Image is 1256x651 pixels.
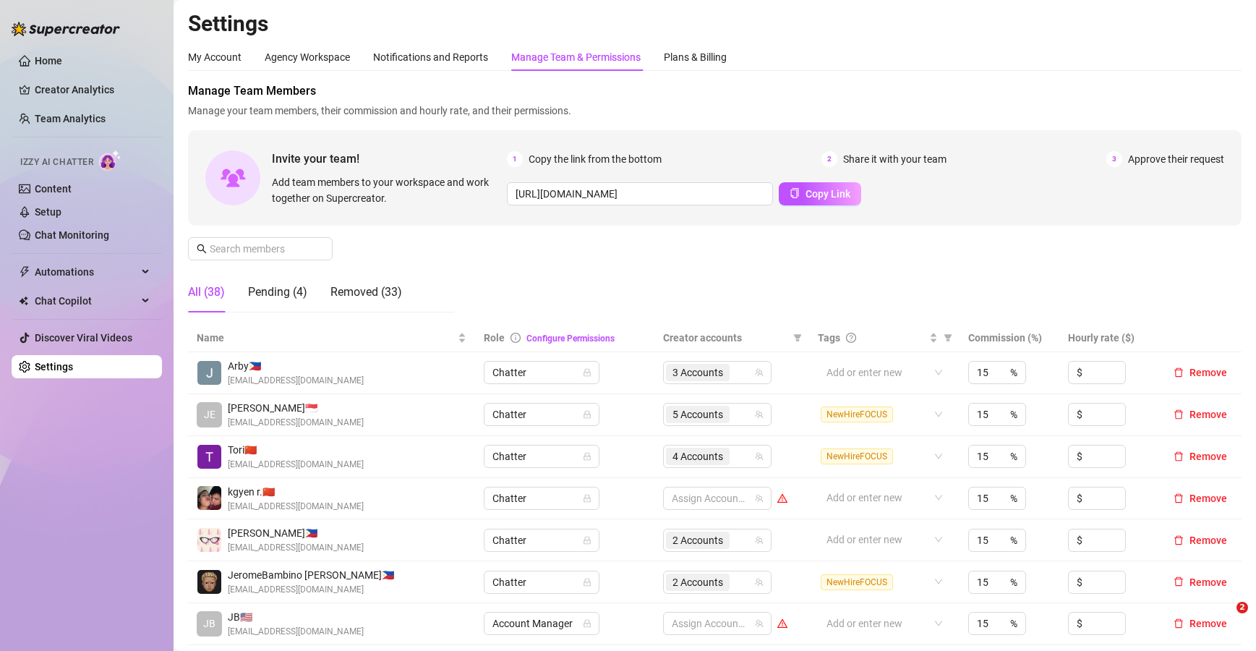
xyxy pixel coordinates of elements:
[99,150,121,171] img: AI Chatter
[197,330,455,346] span: Name
[583,536,591,545] span: lock
[197,361,221,385] img: Arby
[492,404,591,425] span: Chatter
[492,529,591,551] span: Chatter
[197,570,221,594] img: JeromeBambino El Garcia
[1174,451,1184,461] span: delete
[821,151,837,167] span: 2
[755,410,764,419] span: team
[790,327,805,349] span: filter
[35,55,62,67] a: Home
[228,500,364,514] span: [EMAIL_ADDRESS][DOMAIN_NAME]
[583,619,591,628] span: lock
[1174,493,1184,503] span: delete
[755,578,764,587] span: team
[228,458,364,472] span: [EMAIL_ADDRESS][DOMAIN_NAME]
[755,494,764,503] span: team
[484,332,505,344] span: Role
[19,266,30,278] span: thunderbolt
[197,445,221,469] img: Tori
[228,567,394,583] span: JeromeBambino [PERSON_NAME] 🇵🇭
[492,362,591,383] span: Chatter
[821,448,893,464] span: NewHireFOCUS
[666,448,730,465] span: 4 Accounts
[188,10,1242,38] h2: Settings
[35,260,137,284] span: Automations
[210,241,312,257] input: Search members
[1189,576,1227,588] span: Remove
[228,609,364,625] span: JB 🇺🇸
[672,365,723,380] span: 3 Accounts
[1168,532,1233,549] button: Remove
[272,150,507,168] span: Invite your team!
[529,151,662,167] span: Copy the link from the bottom
[272,174,501,206] span: Add team members to your workspace and work together on Supercreator.
[197,528,221,552] img: Alexandra Latorre
[248,284,307,301] div: Pending (4)
[755,452,764,461] span: team
[755,536,764,545] span: team
[960,324,1059,352] th: Commission (%)
[35,78,150,101] a: Creator Analytics
[1168,406,1233,423] button: Remove
[941,327,955,349] span: filter
[12,22,120,36] img: logo-BBDzfeDw.svg
[777,493,787,503] span: warning
[1189,618,1227,629] span: Remove
[672,574,723,590] span: 2 Accounts
[666,532,730,549] span: 2 Accounts
[228,625,364,639] span: [EMAIL_ADDRESS][DOMAIN_NAME]
[492,571,591,593] span: Chatter
[583,368,591,377] span: lock
[511,49,641,65] div: Manage Team & Permissions
[1189,535,1227,546] span: Remove
[507,151,523,167] span: 1
[188,284,225,301] div: All (38)
[265,49,350,65] div: Agency Workspace
[188,103,1242,119] span: Manage your team members, their commission and hourly rate, and their permissions.
[666,574,730,591] span: 2 Accounts
[492,446,591,467] span: Chatter
[755,368,764,377] span: team
[492,488,591,509] span: Chatter
[1168,490,1233,507] button: Remove
[793,333,802,342] span: filter
[821,574,893,590] span: NewHireFOCUS
[188,49,242,65] div: My Account
[203,616,215,631] span: JB
[228,583,394,597] span: [EMAIL_ADDRESS][DOMAIN_NAME]
[666,364,730,381] span: 3 Accounts
[35,206,61,218] a: Setup
[1168,364,1233,381] button: Remove
[228,358,364,374] span: Arby 🇵🇭
[777,618,787,629] span: warning
[20,156,93,169] span: Izzy AI Chatter
[846,333,856,343] span: question-circle
[1174,409,1184,420] span: delete
[228,374,364,388] span: [EMAIL_ADDRESS][DOMAIN_NAME]
[330,284,402,301] div: Removed (33)
[843,151,947,167] span: Share it with your team
[1168,615,1233,632] button: Remove
[197,244,207,254] span: search
[228,525,364,541] span: [PERSON_NAME] 🇵🇭
[188,82,1242,100] span: Manage Team Members
[672,407,723,422] span: 5 Accounts
[35,229,109,241] a: Chat Monitoring
[197,486,221,510] img: kgyen ramirez
[818,330,840,346] span: Tags
[1174,535,1184,545] span: delete
[583,410,591,419] span: lock
[583,578,591,587] span: lock
[1189,493,1227,504] span: Remove
[755,619,764,628] span: team
[666,406,730,423] span: 5 Accounts
[779,182,861,205] button: Copy Link
[526,333,615,344] a: Configure Permissions
[1168,574,1233,591] button: Remove
[228,416,364,430] span: [EMAIL_ADDRESS][DOMAIN_NAME]
[204,407,215,422] span: JE
[19,296,28,306] img: Chat Copilot
[1189,367,1227,378] span: Remove
[1174,576,1184,587] span: delete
